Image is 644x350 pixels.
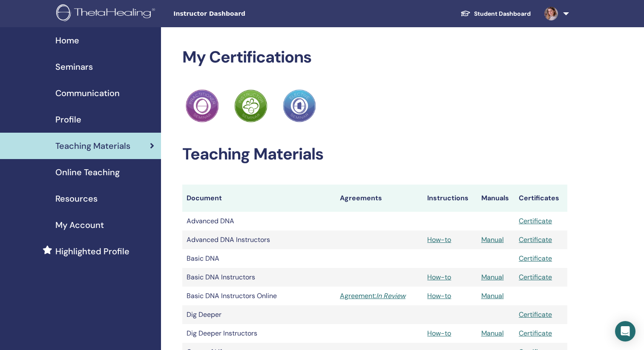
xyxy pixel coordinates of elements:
a: Certificate [519,216,552,225]
td: Basic DNA [182,249,336,268]
span: Communication [55,87,120,100]
th: Document [182,185,336,212]
td: Dig Deeper [182,305,336,324]
th: Manuals [477,185,515,212]
td: Advanced DNA Instructors [182,230,336,249]
a: Manual [481,291,504,300]
a: How-to [427,329,451,338]
a: Certificate [519,329,552,338]
span: Resources [55,192,98,205]
a: How-to [427,291,451,300]
a: Manual [481,329,504,338]
a: Manual [481,235,504,244]
h2: Teaching Materials [182,145,567,164]
span: Seminars [55,60,93,73]
a: Certificate [519,235,552,244]
td: Advanced DNA [182,212,336,230]
a: How-to [427,273,451,282]
a: Agreement:In Review [340,291,419,301]
img: graduation-cap-white.svg [460,10,471,17]
i: In Review [376,291,405,300]
img: logo.png [56,4,158,23]
span: Instructor Dashboard [173,9,301,18]
th: Certificates [515,185,567,212]
img: Practitioner [186,89,219,122]
img: Practitioner [283,89,316,122]
a: Student Dashboard [454,6,538,22]
td: Dig Deeper Instructors [182,324,336,343]
th: Instructions [423,185,477,212]
span: Highlighted Profile [55,245,129,258]
a: Certificate [519,273,552,282]
span: My Account [55,219,104,231]
a: Certificate [519,310,552,319]
td: Basic DNA Instructors [182,268,336,287]
span: Online Teaching [55,166,120,179]
span: Teaching Materials [55,139,130,152]
img: Practitioner [234,89,267,122]
span: Home [55,34,79,47]
h2: My Certifications [182,48,567,67]
img: default.jpg [544,7,558,20]
div: Open Intercom Messenger [615,321,635,341]
a: Manual [481,273,504,282]
a: How-to [427,235,451,244]
a: Certificate [519,254,552,263]
td: Basic DNA Instructors Online [182,287,336,305]
th: Agreements [336,185,423,212]
span: Profile [55,113,81,126]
